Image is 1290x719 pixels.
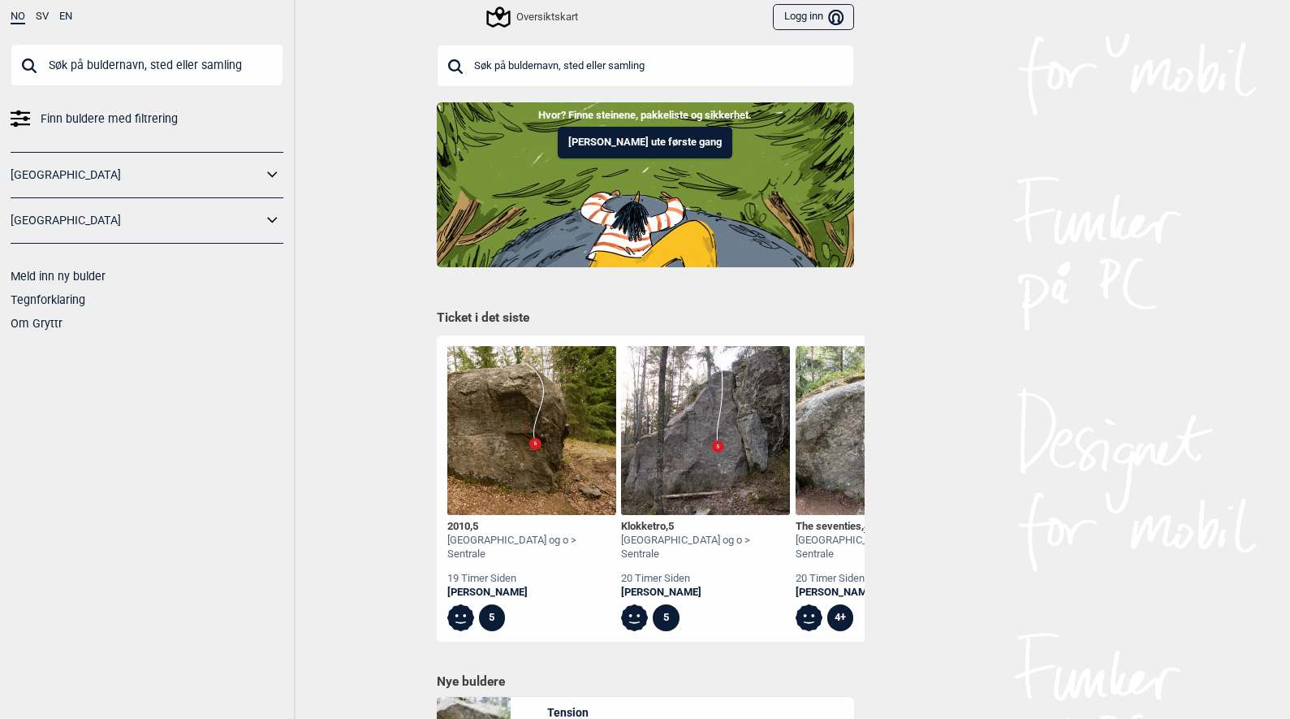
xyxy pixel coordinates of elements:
[621,520,790,534] div: Klokketro ,
[11,11,25,24] button: NO
[489,7,578,27] div: Oversiktskart
[41,107,178,131] span: Finn buldere med filtrering
[437,310,854,327] h1: Ticket i det siste
[11,163,262,187] a: [GEOGRAPHIC_DATA]
[36,11,49,23] button: SV
[773,4,853,31] button: Logg inn
[11,317,63,330] a: Om Gryttr
[864,520,875,533] span: 4+
[447,346,616,515] img: 2010 201214
[479,604,506,631] div: 5
[653,604,680,631] div: 5
[796,520,964,534] div: The seventies , Ψ
[11,44,283,86] input: Søk på buldernavn, sted eller samling
[621,572,790,586] div: 20 timer siden
[796,572,964,586] div: 20 timer siden
[437,102,854,266] img: Indoor to outdoor
[621,534,790,561] div: [GEOGRAPHIC_DATA] og o > Sentrale
[11,209,262,232] a: [GEOGRAPHIC_DATA]
[668,520,674,532] span: 5
[11,270,106,283] a: Meld inn ny bulder
[447,586,616,600] a: [PERSON_NAME]
[796,346,964,515] img: The seventies 200524
[447,534,616,561] div: [GEOGRAPHIC_DATA] og o > Sentrale
[558,127,732,158] button: [PERSON_NAME] ute første gang
[59,11,72,23] button: EN
[447,572,616,586] div: 19 timer siden
[447,520,616,534] div: 2010 ,
[796,534,964,561] div: [GEOGRAPHIC_DATA] og o > Sentrale
[621,346,790,515] img: Klokketro 210420
[472,520,478,532] span: 5
[11,293,85,306] a: Tegnforklaring
[796,586,964,600] a: [PERSON_NAME]
[12,107,1278,123] p: Hvor? Finne steinene, pakkeliste og sikkerhet.
[11,107,283,131] a: Finn buldere med filtrering
[437,45,854,87] input: Søk på buldernavn, sted eller samling
[827,604,854,631] div: 4+
[621,586,790,600] a: [PERSON_NAME]
[437,674,854,690] h1: Nye buldere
